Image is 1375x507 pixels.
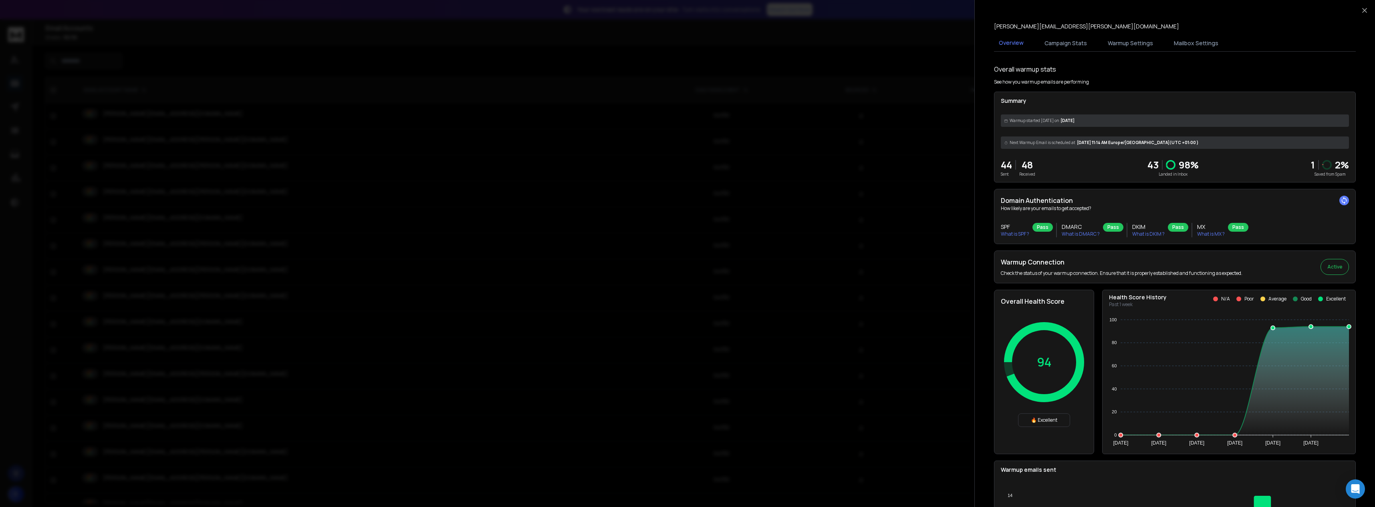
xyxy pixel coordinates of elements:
p: See how you warmup emails are performing [994,79,1089,85]
button: Campaign Stats [1040,34,1092,52]
strong: 1 [1311,158,1315,171]
h2: Domain Authentication [1001,196,1349,205]
div: [DATE] 11:14 AM Europe/[GEOGRAPHIC_DATA] (UTC +01:00 ) [1001,136,1349,149]
span: Next Warmup Email is scheduled at [1010,140,1075,146]
button: Mailbox Settings [1169,34,1223,52]
div: [DATE] [1001,114,1349,127]
tspan: 80 [1112,340,1117,345]
p: Check the status of your warmup connection. Ensure that it is properly established and functionin... [1001,270,1242,277]
button: Active [1321,259,1349,275]
p: What is DMARC ? [1062,231,1100,237]
p: N/A [1221,296,1230,302]
h3: DMARC [1062,223,1100,231]
p: Excellent [1326,296,1346,302]
span: Warmup started [DATE] on [1010,118,1059,124]
tspan: 0 [1114,433,1117,437]
tspan: 14 [1008,493,1012,498]
p: 48 [1019,158,1035,171]
p: Summary [1001,97,1349,105]
tspan: [DATE] [1303,440,1319,446]
p: Good [1301,296,1312,302]
tspan: [DATE] [1265,440,1280,446]
h3: DKIM [1132,223,1165,231]
p: How likely are your emails to get accepted? [1001,205,1349,212]
p: What is MX ? [1197,231,1225,237]
tspan: 60 [1112,363,1117,368]
h2: Warmup Connection [1001,257,1242,267]
div: Pass [1168,223,1188,232]
p: 2 % [1335,158,1349,171]
tspan: [DATE] [1227,440,1242,446]
p: Past 1 week [1109,301,1167,308]
p: Sent [1001,171,1012,177]
tspan: 100 [1109,317,1117,322]
p: [PERSON_NAME][EMAIL_ADDRESS][PERSON_NAME][DOMAIN_NAME] [994,22,1179,30]
button: Warmup Settings [1103,34,1158,52]
p: Landed in Inbox [1147,171,1199,177]
h2: Overall Health Score [1001,297,1087,306]
p: 43 [1147,158,1159,171]
p: 98 % [1179,158,1199,171]
h1: Overall warmup stats [994,64,1056,74]
p: Average [1268,296,1286,302]
p: Saved from Spam [1311,171,1349,177]
p: Received [1019,171,1035,177]
button: Overview [994,34,1028,52]
div: Open Intercom Messenger [1346,479,1365,499]
p: 44 [1001,158,1012,171]
p: Poor [1244,296,1254,302]
div: Pass [1228,223,1248,232]
p: What is DKIM ? [1132,231,1165,237]
p: Warmup emails sent [1001,466,1349,474]
div: 🔥 Excellent [1018,413,1070,427]
tspan: 40 [1112,387,1117,391]
p: What is SPF ? [1001,231,1029,237]
tspan: [DATE] [1113,440,1128,446]
p: Health Score History [1109,293,1167,301]
tspan: [DATE] [1189,440,1204,446]
h3: MX [1197,223,1225,231]
tspan: 20 [1112,409,1117,414]
div: Pass [1032,223,1053,232]
tspan: [DATE] [1151,440,1166,446]
h3: SPF [1001,223,1029,231]
div: Pass [1103,223,1123,232]
p: 94 [1037,355,1052,369]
